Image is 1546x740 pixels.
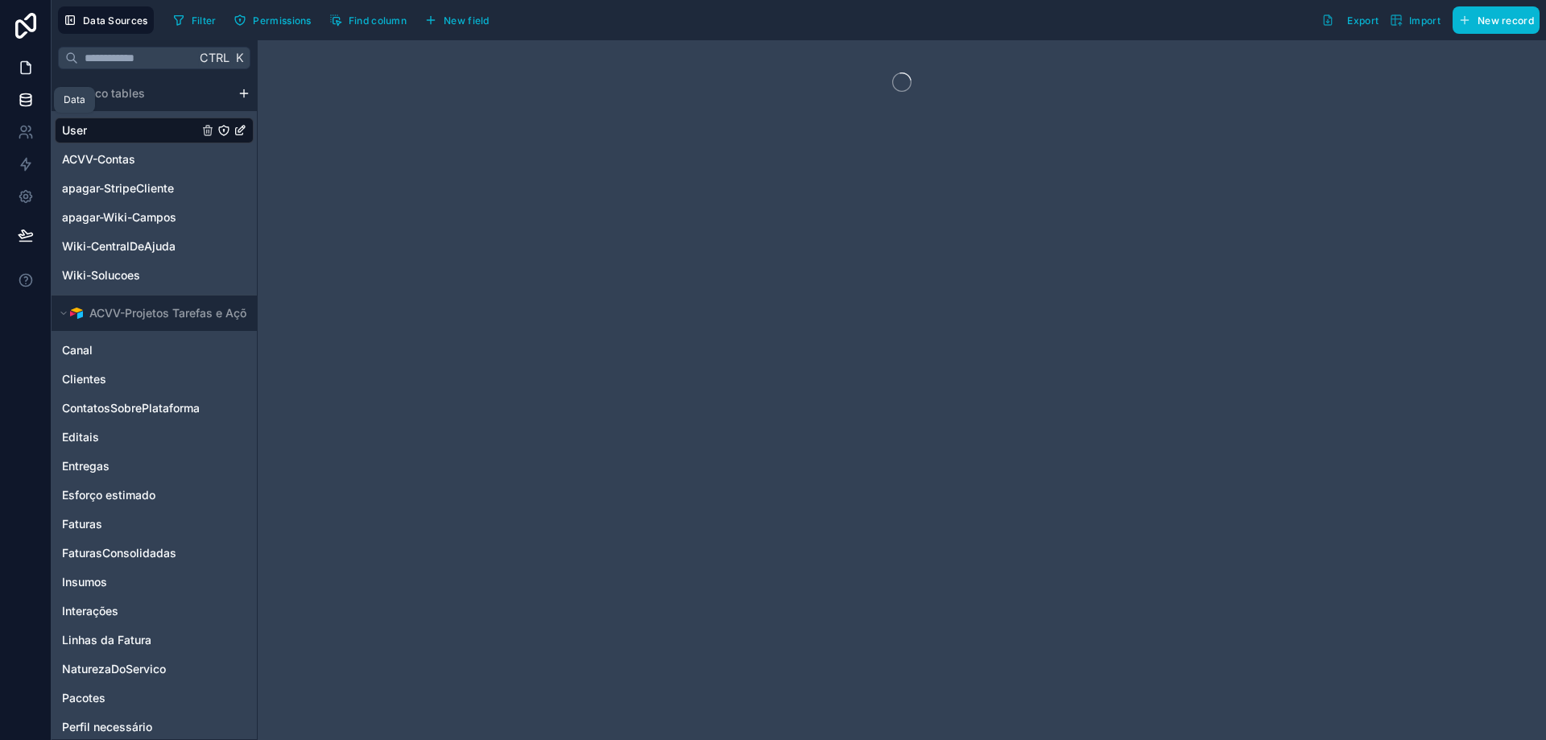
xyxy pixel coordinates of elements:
div: Data [64,93,85,106]
button: Data Sources [58,6,154,34]
button: Permissions [228,8,316,32]
span: New field [444,14,490,27]
button: Export [1316,6,1384,34]
span: Ctrl [198,48,231,68]
button: Filter [167,8,222,32]
span: Permissions [253,14,311,27]
a: Permissions [228,8,323,32]
button: Find column [324,8,412,32]
button: New record [1453,6,1540,34]
span: K [234,52,245,64]
span: Find column [349,14,407,27]
button: New field [419,8,495,32]
span: Import [1409,14,1441,27]
span: Filter [192,14,217,27]
span: Export [1347,14,1379,27]
a: New record [1446,6,1540,34]
span: Data Sources [83,14,148,27]
button: Import [1384,6,1446,34]
span: New record [1478,14,1534,27]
